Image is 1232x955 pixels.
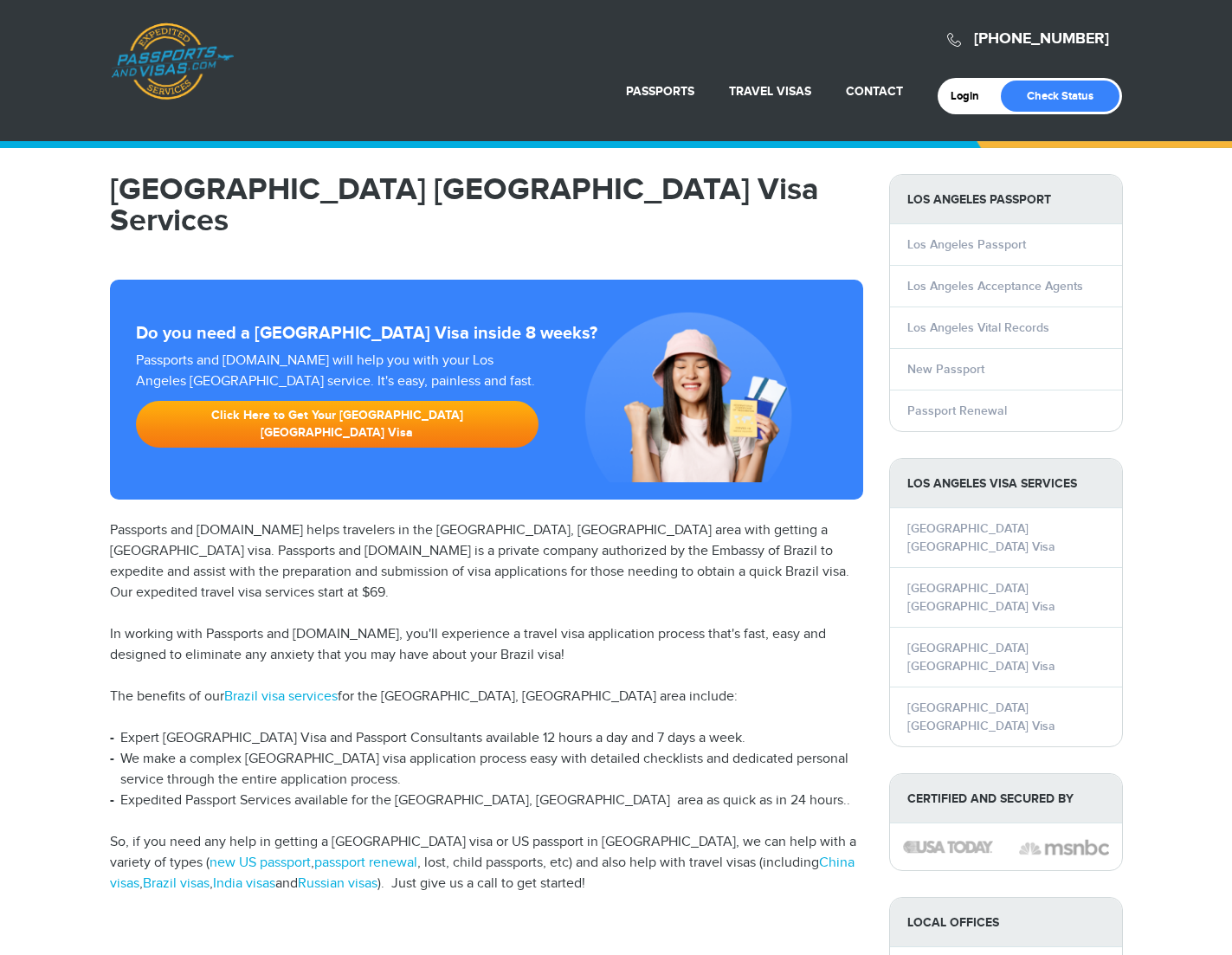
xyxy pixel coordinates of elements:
[890,774,1122,823] strong: Certified and Secured by
[974,29,1109,48] a: [PHONE_NUMBER]
[110,624,863,666] p: In working with Passports and [DOMAIN_NAME], you'll experience a travel visa application process ...
[907,700,1055,733] a: [GEOGRAPHIC_DATA] [GEOGRAPHIC_DATA] Visa
[110,790,863,811] li: Expedited Passport Services available for the [GEOGRAPHIC_DATA], [GEOGRAPHIC_DATA] area as quick ...
[1001,81,1119,112] a: Check Status
[890,898,1122,947] strong: LOCAL OFFICES
[110,855,855,892] a: China visas
[907,581,1055,614] a: [GEOGRAPHIC_DATA] [GEOGRAPHIC_DATA] Visa
[210,855,311,871] a: new US passport
[110,749,863,790] li: We make a complex [GEOGRAPHIC_DATA] visa application process easy with detailed checklists and de...
[110,174,863,236] h1: [GEOGRAPHIC_DATA] [GEOGRAPHIC_DATA] Visa Services
[907,521,1055,554] a: [GEOGRAPHIC_DATA] [GEOGRAPHIC_DATA] Visa
[1019,837,1109,858] img: image description
[298,875,377,892] a: Russian visas
[846,84,903,99] a: Contact
[314,855,417,871] a: passport renewal
[110,520,863,603] p: Passports and [DOMAIN_NAME] helps travelers in the [GEOGRAPHIC_DATA], [GEOGRAPHIC_DATA] area with...
[110,687,863,707] p: The benefits of our for the [GEOGRAPHIC_DATA], [GEOGRAPHIC_DATA] area include:
[907,237,1026,252] a: Los Angeles Passport
[110,832,863,894] p: So, if you need any help in getting a [GEOGRAPHIC_DATA] visa or US passport in [GEOGRAPHIC_DATA],...
[907,279,1083,294] a: Los Angeles Acceptance Agents
[626,84,694,99] a: Passports
[111,23,234,100] a: Passports & [DOMAIN_NAME]
[136,323,837,344] strong: Do you need a [GEOGRAPHIC_DATA] Visa inside 8 weeks?
[224,688,338,705] a: Brazil visa services
[136,401,539,448] a: Click Here to Get Your [GEOGRAPHIC_DATA] [GEOGRAPHIC_DATA] Visa
[890,175,1122,224] strong: Los Angeles Passport
[890,459,1122,508] strong: Los Angeles Visa Services
[951,89,991,103] a: Login
[729,84,811,99] a: Travel Visas
[110,728,863,749] li: Expert [GEOGRAPHIC_DATA] Visa and Passport Consultants available 12 hours a day and 7 days a week.
[213,875,275,892] a: India visas
[903,841,993,853] img: image description
[129,351,546,456] div: Passports and [DOMAIN_NAME] will help you with your Los Angeles [GEOGRAPHIC_DATA] service. It's e...
[143,875,210,892] a: Brazil visas
[907,362,984,377] a: New Passport
[907,641,1055,674] a: [GEOGRAPHIC_DATA] [GEOGRAPHIC_DATA] Visa
[907,403,1007,418] a: Passport Renewal
[907,320,1049,335] a: Los Angeles Vital Records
